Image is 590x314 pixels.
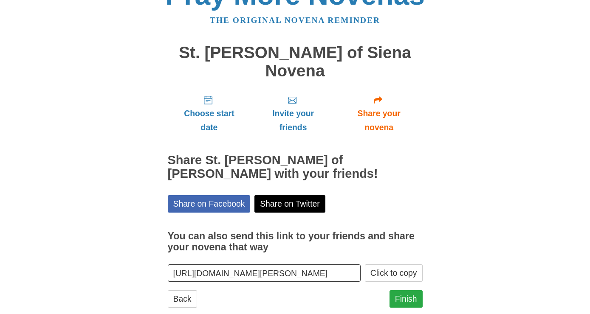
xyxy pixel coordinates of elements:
button: Click to copy [365,264,423,282]
h1: St. [PERSON_NAME] of Siena Novena [168,44,423,80]
a: Choose start date [168,88,251,139]
span: Share your novena [344,107,414,135]
span: Invite your friends [259,107,327,135]
a: Share your novena [336,88,423,139]
span: Choose start date [176,107,243,135]
a: Share on Facebook [168,195,251,213]
a: Finish [390,290,423,308]
a: Invite your friends [251,88,335,139]
h3: You can also send this link to your friends and share your novena that way [168,231,423,252]
a: Back [168,290,197,308]
h2: Share St. [PERSON_NAME] of [PERSON_NAME] with your friends! [168,154,423,181]
a: The original novena reminder [210,16,380,25]
a: Share on Twitter [254,195,325,213]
